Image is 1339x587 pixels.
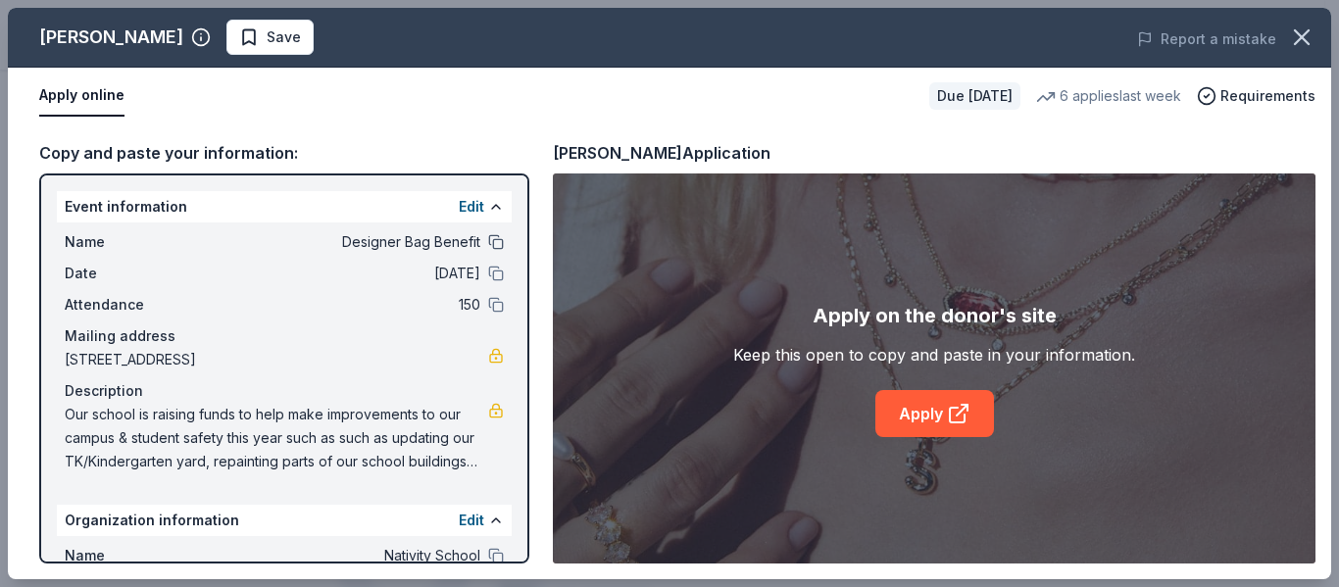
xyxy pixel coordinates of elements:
[226,20,314,55] button: Save
[459,509,484,532] button: Edit
[65,348,488,371] span: [STREET_ADDRESS]
[459,195,484,219] button: Edit
[39,140,529,166] div: Copy and paste your information:
[65,379,504,403] div: Description
[875,390,994,437] a: Apply
[39,22,183,53] div: [PERSON_NAME]
[196,293,480,317] span: 150
[196,230,480,254] span: Designer Bag Benefit
[57,505,512,536] div: Organization information
[39,75,124,117] button: Apply online
[1137,27,1276,51] button: Report a mistake
[1220,84,1315,108] span: Requirements
[65,230,196,254] span: Name
[1036,84,1181,108] div: 6 applies last week
[267,25,301,49] span: Save
[65,262,196,285] span: Date
[65,544,196,567] span: Name
[65,324,504,348] div: Mailing address
[196,262,480,285] span: [DATE]
[1197,84,1315,108] button: Requirements
[553,140,770,166] div: [PERSON_NAME] Application
[65,403,488,473] span: Our school is raising funds to help make improvements to our campus & student safety this year su...
[65,293,196,317] span: Attendance
[929,82,1020,110] div: Due [DATE]
[813,300,1057,331] div: Apply on the donor's site
[196,544,480,567] span: Nativity School
[733,343,1135,367] div: Keep this open to copy and paste in your information.
[57,191,512,222] div: Event information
